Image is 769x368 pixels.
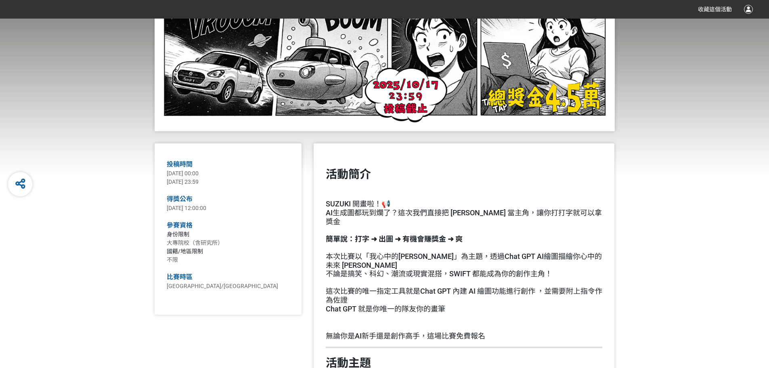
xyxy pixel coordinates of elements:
[167,283,278,289] span: [GEOGRAPHIC_DATA]/[GEOGRAPHIC_DATA]
[167,257,178,263] span: 不限
[167,170,199,177] span: [DATE] 00:00
[167,221,193,229] span: 參賽資格
[326,332,602,341] h2: 無論你是AI新手還是創作高手，這場比賽免費報名
[167,179,199,185] span: [DATE] 23:59
[326,200,602,313] h2: SUZUKI 開畫啦！📢 AI生成圖都玩到爛了？這次我們直接把 [PERSON_NAME] 當主角，讓你打打字就可以拿獎金 本次比賽以「我心中的[PERSON_NAME]」為主題，透過Chat ...
[326,168,371,181] strong: 活動簡介
[167,205,206,211] span: [DATE] 12:00:00
[167,160,193,168] span: 投稿時間
[167,195,193,203] span: 得獎公布
[698,6,732,13] span: 收藏這個活動
[167,248,203,254] span: 國籍/地區限制
[326,235,463,243] strong: 簡單說：打字 ➜ 出圖 ➜ 有機會賺獎金 ➜ 爽
[167,240,223,246] span: 大專院校（含研究所）
[167,273,193,281] span: 比賽時區
[167,231,189,238] span: 身份限制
